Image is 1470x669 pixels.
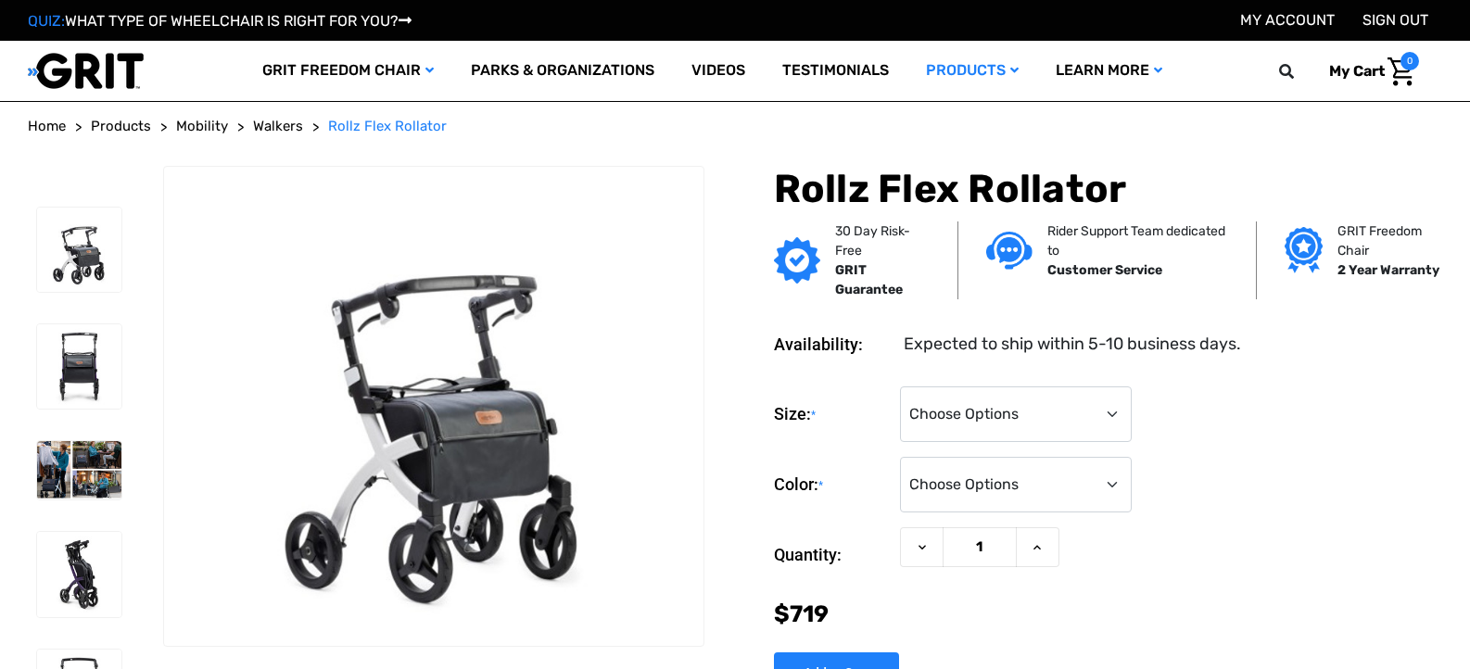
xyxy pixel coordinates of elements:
[774,386,891,443] label: Size:
[253,118,303,134] span: Walkers
[253,116,303,137] a: Walkers
[37,532,121,616] img: Rollz Flex Rollator
[176,116,228,137] a: Mobility
[986,232,1033,270] img: Customer service
[673,41,764,101] a: Videos
[37,441,121,499] img: Rollz Flex Rollator
[1285,227,1323,273] img: Grit freedom
[1047,221,1229,260] p: Rider Support Team dedicated to
[28,12,412,30] a: QUIZ:WHAT TYPE OF WHEELCHAIR IS RIGHT FOR YOU?
[1240,11,1335,29] a: Account
[1362,11,1428,29] a: Sign out
[28,116,66,137] a: Home
[37,208,121,292] img: Rollz Flex Rollator
[907,41,1037,101] a: Products
[1287,52,1315,91] input: Search
[835,262,903,297] strong: GRIT Guarantee
[1315,52,1419,91] a: Cart with 0 items
[328,118,447,134] span: Rollz Flex Rollator
[28,118,66,134] span: Home
[774,457,891,513] label: Color:
[774,332,891,357] dt: Availability:
[1337,221,1449,260] p: GRIT Freedom Chair
[28,116,1442,137] nav: Breadcrumb
[28,52,144,90] img: GRIT All-Terrain Wheelchair and Mobility Equipment
[28,12,65,30] span: QUIZ:
[244,41,452,101] a: GRIT Freedom Chair
[1329,62,1385,80] span: My Cart
[328,116,447,137] a: Rollz Flex Rollator
[904,332,1241,357] dd: Expected to ship within 5-10 business days.
[452,41,673,101] a: Parks & Organizations
[774,527,891,583] label: Quantity:
[1400,52,1419,70] span: 0
[774,237,820,284] img: GRIT Guarantee
[1047,262,1162,278] strong: Customer Service
[835,221,930,260] p: 30 Day Risk-Free
[774,600,829,627] span: $719
[1037,41,1181,101] a: Learn More
[91,118,151,134] span: Products
[37,324,121,409] img: Rollz Flex Rollator
[91,116,151,137] a: Products
[774,166,1442,212] h1: Rollz Flex Rollator
[1337,262,1439,278] strong: 2 Year Warranty
[164,167,703,647] img: Rollz Flex Rollator
[1388,57,1414,86] img: Cart
[764,41,907,101] a: Testimonials
[176,118,228,134] span: Mobility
